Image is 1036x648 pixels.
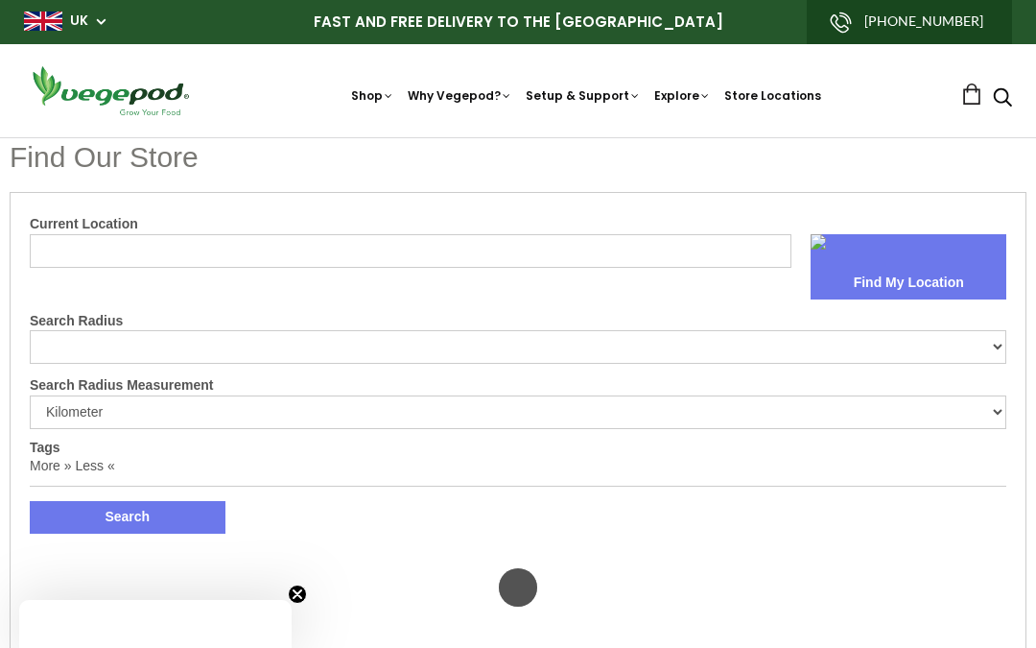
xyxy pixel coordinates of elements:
[24,63,197,118] img: Vegepod
[70,12,88,31] a: UK
[724,87,821,104] a: Store Locations
[811,234,826,250] img: sca.location-find-location.png
[19,600,292,648] div: Close teaser
[30,440,60,455] label: Tags
[30,501,225,534] button: Search
[654,87,711,104] a: Explore
[30,312,1006,331] label: Search Radius
[993,89,1012,109] a: Search
[288,585,307,604] button: Close teaser
[30,376,1006,396] label: Search Radius Measurement
[75,458,114,473] a: Less «
[10,137,1026,178] h1: Find Our Store
[30,215,1006,234] label: Current Location
[408,87,512,104] a: Why Vegepod?
[526,87,641,104] a: Setup & Support
[24,12,62,31] img: gb_large.png
[811,267,1006,300] button: Find My Location
[30,458,72,473] a: More »
[351,87,394,104] a: Shop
